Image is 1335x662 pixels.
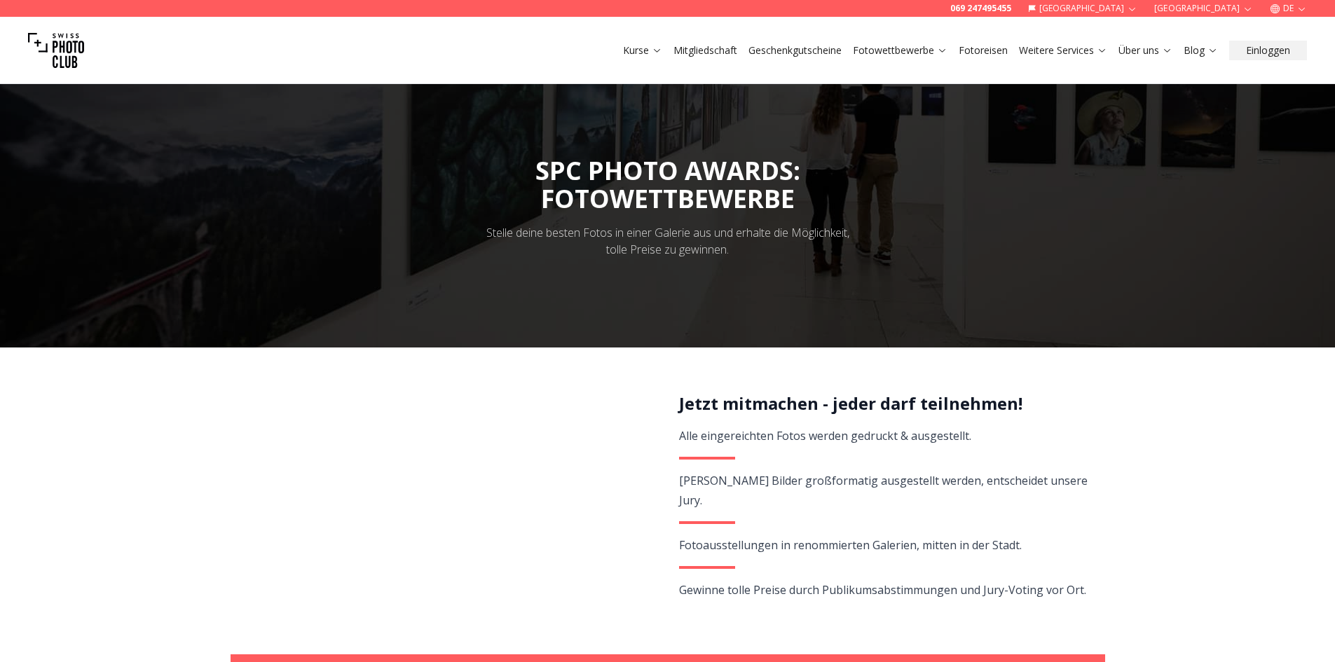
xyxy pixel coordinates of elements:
a: Mitgliedschaft [673,43,737,57]
button: Geschenkgutscheine [743,41,847,60]
span: SPC PHOTO AWARDS: [535,153,800,213]
a: Weitere Services [1019,43,1107,57]
button: Fotowettbewerbe [847,41,953,60]
button: Kurse [617,41,668,60]
h2: Jetzt mitmachen - jeder darf teilnehmen! [679,392,1089,415]
a: Kurse [623,43,662,57]
a: Geschenkgutscheine [748,43,842,57]
button: Einloggen [1229,41,1307,60]
span: [PERSON_NAME] Bilder großformatig ausgestellt werden, entscheidet unsere Jury. [679,473,1088,508]
button: Weitere Services [1013,41,1113,60]
button: Mitgliedschaft [668,41,743,60]
div: FOTOWETTBEWERBE [535,185,800,213]
button: Blog [1178,41,1224,60]
a: Fotowettbewerbe [853,43,947,57]
img: Swiss photo club [28,22,84,78]
span: Gewinne tolle Preise durch Publikumsabstimmungen und Jury-Voting vor Ort. [679,582,1086,598]
span: Alle eingereichten Fotos werden gedruckt & ausgestellt. [679,428,971,443]
a: Über uns [1118,43,1172,57]
div: Stelle deine besten Fotos in einer Galerie aus und erhalte die Möglichkeit, tolle Preise zu gewin... [477,224,858,258]
button: Fotoreisen [953,41,1013,60]
button: Über uns [1113,41,1178,60]
a: Blog [1184,43,1218,57]
a: 069 247495455 [950,3,1011,14]
span: Fotoausstellungen in renommierten Galerien, mitten in der Stadt. [679,537,1022,553]
a: Fotoreisen [959,43,1008,57]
